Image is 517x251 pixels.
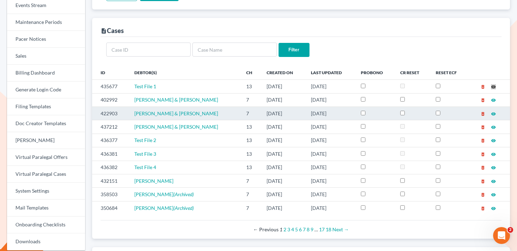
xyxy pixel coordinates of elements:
a: [PERSON_NAME] [7,132,85,149]
td: 13 [241,120,261,134]
a: visibility [491,97,496,103]
span: Test File 1 [134,83,156,89]
a: Pacer Notices [7,31,85,48]
th: ID [92,65,129,79]
td: [DATE] [261,201,305,214]
th: CR Reset [395,65,430,79]
a: delete_forever [480,205,485,211]
td: 436377 [92,134,129,147]
td: [DATE] [261,188,305,201]
span: 2 [508,227,513,233]
i: delete_forever [480,138,485,143]
td: [DATE] [305,174,355,187]
td: [DATE] [261,120,305,134]
a: Onboarding Checklists [7,217,85,233]
a: delete_forever [480,124,485,130]
td: [DATE] [305,93,355,107]
a: [PERSON_NAME] & [PERSON_NAME] [134,110,218,116]
em: (Archived) [173,191,194,197]
td: 7 [241,174,261,187]
a: visibility [491,83,496,89]
td: [DATE] [305,120,355,134]
a: Mail Templates [7,200,85,217]
td: 432151 [92,174,129,187]
i: delete_forever [480,165,485,170]
a: Page 9 [311,226,313,232]
a: Sales [7,48,85,65]
a: visibility [491,137,496,143]
i: visibility [491,152,496,157]
td: [DATE] [261,93,305,107]
td: [DATE] [261,107,305,120]
i: delete_forever [480,98,485,103]
a: Page 7 [303,226,306,232]
td: [DATE] [261,174,305,187]
a: Page 17 [319,226,325,232]
span: … [314,226,318,232]
td: 13 [241,134,261,147]
a: Page 2 [283,226,286,232]
th: Debtor(s) [129,65,241,79]
i: visibility [491,179,496,184]
i: delete_forever [480,179,485,184]
td: [DATE] [305,80,355,93]
i: delete_forever [480,84,485,89]
td: [DATE] [305,147,355,161]
a: Doc Creator Templates [7,115,85,132]
a: Filing Templates [7,98,85,115]
i: delete_forever [480,206,485,211]
a: [PERSON_NAME](Archived) [134,191,194,197]
a: [PERSON_NAME] & [PERSON_NAME] [134,97,218,103]
td: [DATE] [261,80,305,93]
td: [DATE] [305,161,355,174]
td: 7 [241,201,261,214]
a: Maintenance Periods [7,14,85,31]
td: 7 [241,107,261,120]
i: visibility [491,84,496,89]
a: Virtual Paralegal Offers [7,149,85,166]
td: 13 [241,80,261,93]
a: Page 6 [299,226,302,232]
i: delete_forever [480,125,485,130]
td: 358503 [92,188,129,201]
td: 7 [241,93,261,107]
td: [DATE] [305,134,355,147]
a: delete_forever [480,178,485,184]
i: delete_forever [480,152,485,157]
span: Previous page [253,226,279,232]
td: [DATE] [305,201,355,214]
a: visibility [491,124,496,130]
a: delete_forever [480,151,485,157]
a: Page 5 [295,226,298,232]
th: Created On [261,65,305,79]
em: Page 1 [280,226,282,232]
a: delete_forever [480,137,485,143]
iframe: Intercom live chat [493,227,510,244]
a: visibility [491,110,496,116]
input: Case Name [192,43,277,57]
a: delete_forever [480,164,485,170]
a: Virtual Paralegal Cases [7,166,85,183]
td: 437212 [92,120,129,134]
div: Cases [101,26,124,35]
i: visibility [491,206,496,211]
a: Test File 4 [134,164,156,170]
td: 402992 [92,93,129,107]
a: Test File 2 [134,137,156,143]
i: visibility [491,138,496,143]
span: [PERSON_NAME] [134,191,173,197]
a: delete_forever [480,191,485,197]
i: visibility [491,98,496,103]
a: Page 3 [287,226,290,232]
th: ProBono [355,65,395,79]
td: 13 [241,161,261,174]
a: visibility [491,191,496,197]
a: Downloads [7,233,85,250]
a: Test File 3 [134,151,156,157]
td: [DATE] [261,147,305,161]
th: Last Updated [305,65,355,79]
td: 436381 [92,147,129,161]
td: 436382 [92,161,129,174]
input: Case ID [106,43,191,57]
